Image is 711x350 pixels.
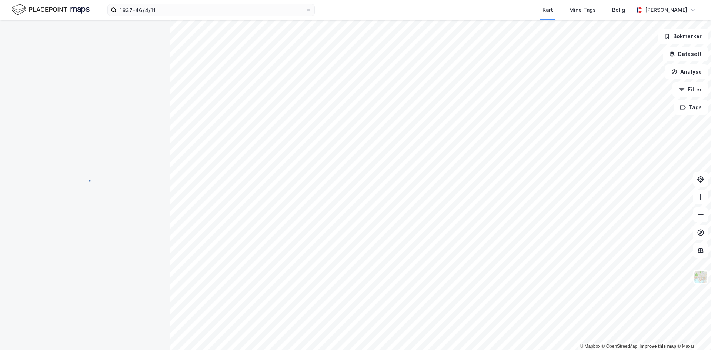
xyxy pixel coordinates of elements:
[640,344,676,349] a: Improve this map
[543,6,553,14] div: Kart
[674,314,711,350] iframe: Chat Widget
[694,270,708,284] img: Z
[665,64,708,79] button: Analyse
[612,6,625,14] div: Bolig
[645,6,687,14] div: [PERSON_NAME]
[602,344,638,349] a: OpenStreetMap
[674,100,708,115] button: Tags
[12,3,90,16] img: logo.f888ab2527a4732fd821a326f86c7f29.svg
[569,6,596,14] div: Mine Tags
[117,4,306,16] input: Søk på adresse, matrikkel, gårdeiere, leietakere eller personer
[663,47,708,61] button: Datasett
[674,314,711,350] div: Kontrollprogram for chat
[672,82,708,97] button: Filter
[580,344,600,349] a: Mapbox
[79,175,91,187] img: spinner.a6d8c91a73a9ac5275cf975e30b51cfb.svg
[658,29,708,44] button: Bokmerker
